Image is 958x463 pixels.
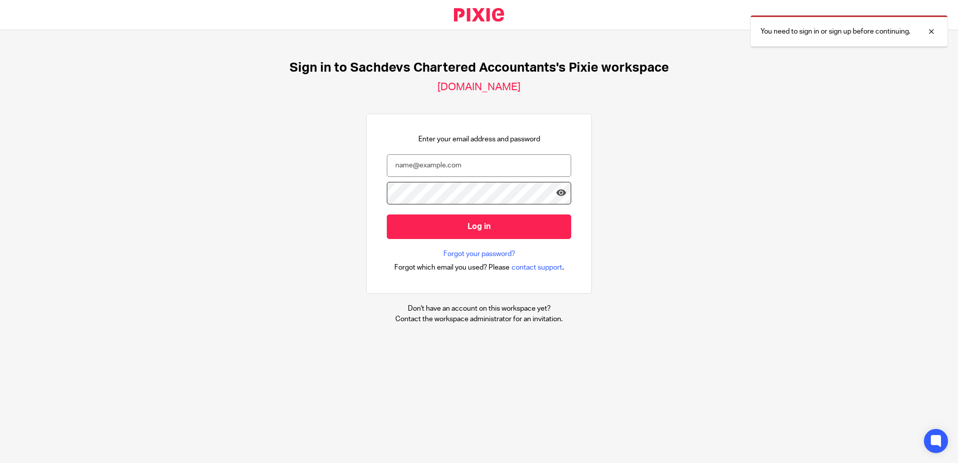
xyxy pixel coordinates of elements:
h2: [DOMAIN_NAME] [437,81,521,94]
p: You need to sign in or sign up before continuing. [761,27,910,37]
p: Enter your email address and password [418,134,540,144]
input: name@example.com [387,154,571,177]
p: Contact the workspace administrator for an invitation. [395,314,563,324]
span: Forgot which email you used? Please [394,263,510,273]
span: contact support [512,263,562,273]
h1: Sign in to Sachdevs Chartered Accountants's Pixie workspace [290,60,669,76]
input: Log in [387,214,571,239]
div: . [394,262,564,273]
a: Forgot your password? [443,249,515,259]
p: Don't have an account on this workspace yet? [395,304,563,314]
